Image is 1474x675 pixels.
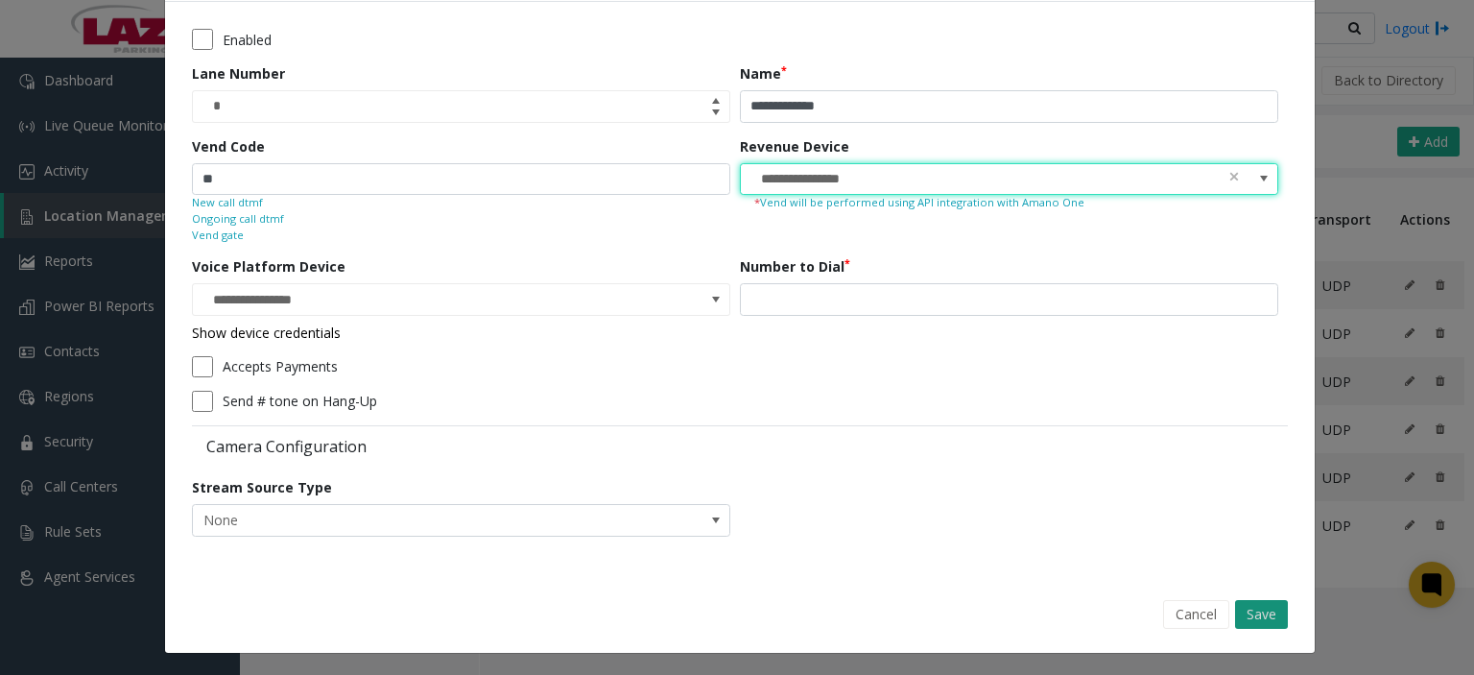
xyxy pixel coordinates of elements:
label: Revenue Device [740,136,849,157]
small: Vend will be performed using API integration with Amano One [754,195,1264,211]
label: Stream Source Type [192,477,332,497]
a: Show device credentials [192,324,341,342]
span: Increase value [702,91,729,107]
label: Lane Number [192,63,285,84]
label: Vend Code [192,136,265,157]
label: Name [740,63,787,84]
span: clear [1227,166,1241,186]
span: Decrease value [702,107,729,122]
label: Camera Configuration [192,436,735,457]
small: Ongoing call dtmf [192,211,284,228]
small: New call dtmf [192,195,263,211]
label: Send # tone on Hang-Up [223,391,377,411]
small: Vend gate [192,228,244,244]
button: Cancel [1163,600,1229,629]
label: Number to Dial [740,256,850,277]
label: Accepts Payments [223,356,338,376]
label: Voice Platform Device [192,256,345,277]
button: Save [1235,600,1288,629]
span: None [193,505,622,536]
